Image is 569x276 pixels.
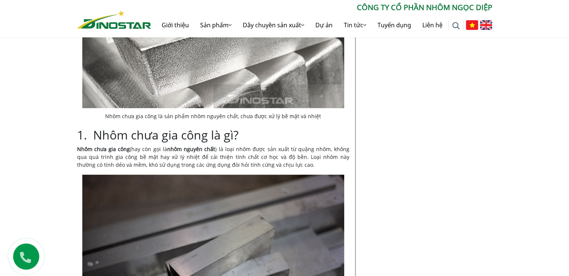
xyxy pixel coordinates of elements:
[167,145,215,153] strong: nhôm nguyên chất
[77,145,349,169] p: (hay còn gọi là ) là loại nhôm được sản xuất từ quặng nhôm, không qua quá trình gia công bề mặt h...
[310,13,338,37] a: Dự án
[372,13,417,37] a: Tuyển dụng
[466,20,478,30] img: Tiếng Việt
[77,10,151,29] img: Nhôm Dinostar
[77,145,130,153] strong: Nhôm chưa gia công
[195,13,237,37] a: Sản phẩm
[417,13,448,37] a: Liên hệ
[452,22,460,30] img: search
[151,2,492,13] p: CÔNG TY CỔ PHẦN NHÔM NGỌC DIỆP
[480,20,492,30] img: English
[77,128,349,142] h2: 1. Nhôm chưa gia công là gì?
[237,13,310,37] a: Dây chuyền sản xuất
[156,13,195,37] a: Giới thiệu
[82,112,344,120] figcaption: Nhôm chưa gia công là sản phẩm nhôm nguyên chất, chưa được xử lý bề mặt và nhiệt
[338,13,372,37] a: Tin tức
